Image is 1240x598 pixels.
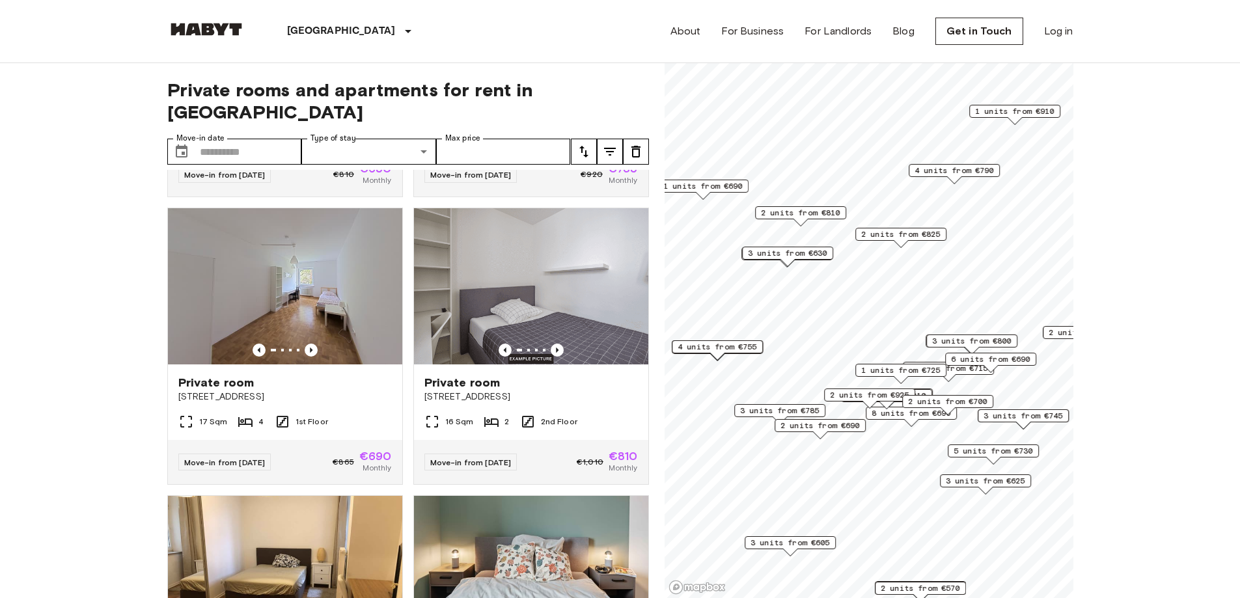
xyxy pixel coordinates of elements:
[504,416,509,428] span: 2
[945,353,1036,373] div: Map marker
[745,536,836,556] div: Map marker
[775,419,866,439] div: Map marker
[363,462,391,474] span: Monthly
[741,247,833,267] div: Map marker
[571,139,597,165] button: tune
[940,474,1031,495] div: Map marker
[881,582,960,594] span: 2 units from €570
[926,334,1017,355] div: Map marker
[445,416,474,428] span: 16 Sqm
[541,416,577,428] span: 2nd Floor
[984,410,1063,422] span: 3 units from €745
[499,344,512,357] button: Previous image
[748,247,827,259] span: 3 units from €630
[581,169,603,180] span: €920
[855,228,946,248] div: Map marker
[909,362,988,374] span: 5 units from €715
[780,420,860,431] span: 2 units from €690
[178,375,255,390] span: Private room
[167,208,403,485] a: Marketing picture of unit DE-02-023-04MPrevious imagePrevious imagePrivate room[STREET_ADDRESS]17...
[954,445,1033,457] span: 5 units from €730
[761,207,840,219] span: 2 units from €810
[363,174,391,186] span: Monthly
[847,390,926,401] span: 3 units from €810
[258,416,264,428] span: 4
[424,390,638,403] span: [STREET_ADDRESS]
[751,537,830,549] span: 3 units from €605
[861,228,941,240] span: 2 units from €825
[1049,327,1128,338] span: 2 units from €645
[902,395,993,415] div: Map marker
[430,457,512,467] span: Move-in from [DATE]
[830,389,909,401] span: 2 units from €925
[946,475,1025,487] span: 3 units from €625
[445,133,480,144] label: Max price
[932,335,1012,347] span: 3 units from €800
[672,340,763,360] div: Map marker
[824,388,915,409] div: Map marker
[1044,23,1073,39] a: Log in
[909,164,1000,184] div: Map marker
[287,23,396,39] p: [GEOGRAPHIC_DATA]
[623,139,649,165] button: tune
[551,344,564,357] button: Previous image
[841,389,932,409] div: Map marker
[657,180,749,200] div: Map marker
[333,456,354,468] span: €865
[305,344,318,357] button: Previous image
[178,390,392,403] span: [STREET_ADDRESS]
[597,139,623,165] button: tune
[414,208,648,364] img: Marketing picture of unit DE-02-002-002-02HF
[975,105,1054,117] span: 1 units from €910
[734,404,825,424] div: Map marker
[872,407,951,419] span: 8 units from €690
[721,23,784,39] a: For Business
[413,208,649,485] a: Marketing picture of unit DE-02-002-002-02HFPrevious imagePrevious imagePrivate room[STREET_ADDRE...
[755,206,846,226] div: Map marker
[915,165,994,176] span: 4 units from €790
[742,247,833,267] div: Map marker
[969,105,1060,125] div: Map marker
[359,163,392,174] span: €650
[609,462,637,474] span: Monthly
[951,353,1030,365] span: 6 units from €690
[167,79,649,123] span: Private rooms and apartments for rent in [GEOGRAPHIC_DATA]
[333,169,354,180] span: €810
[184,170,266,180] span: Move-in from [DATE]
[855,364,946,384] div: Map marker
[948,444,1039,465] div: Map marker
[740,405,820,416] span: 3 units from €785
[903,362,994,382] div: Map marker
[310,133,356,144] label: Type of stay
[861,364,941,376] span: 1 units from €725
[670,23,701,39] a: About
[167,23,245,36] img: Habyt
[424,375,501,390] span: Private room
[678,341,757,353] span: 4 units from €755
[866,407,957,427] div: Map marker
[935,18,1023,45] a: Get in Touch
[296,416,328,428] span: 1st Floor
[184,457,266,467] span: Move-in from [DATE]
[176,133,225,144] label: Move-in date
[805,23,872,39] a: For Landlords
[842,388,933,409] div: Map marker
[663,180,743,192] span: 1 units from €690
[609,174,637,186] span: Monthly
[908,396,987,407] span: 2 units from €700
[430,170,512,180] span: Move-in from [DATE]
[359,450,392,462] span: €690
[169,139,195,165] button: Choose date
[168,208,402,364] img: Marketing picture of unit DE-02-023-04M
[199,416,228,428] span: 17 Sqm
[608,163,638,174] span: €735
[668,580,726,595] a: Mapbox logo
[609,450,638,462] span: €810
[978,409,1069,429] div: Map marker
[253,344,266,357] button: Previous image
[577,456,603,468] span: €1,010
[926,334,1017,355] div: Map marker
[892,23,915,39] a: Blog
[1043,326,1134,346] div: Map marker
